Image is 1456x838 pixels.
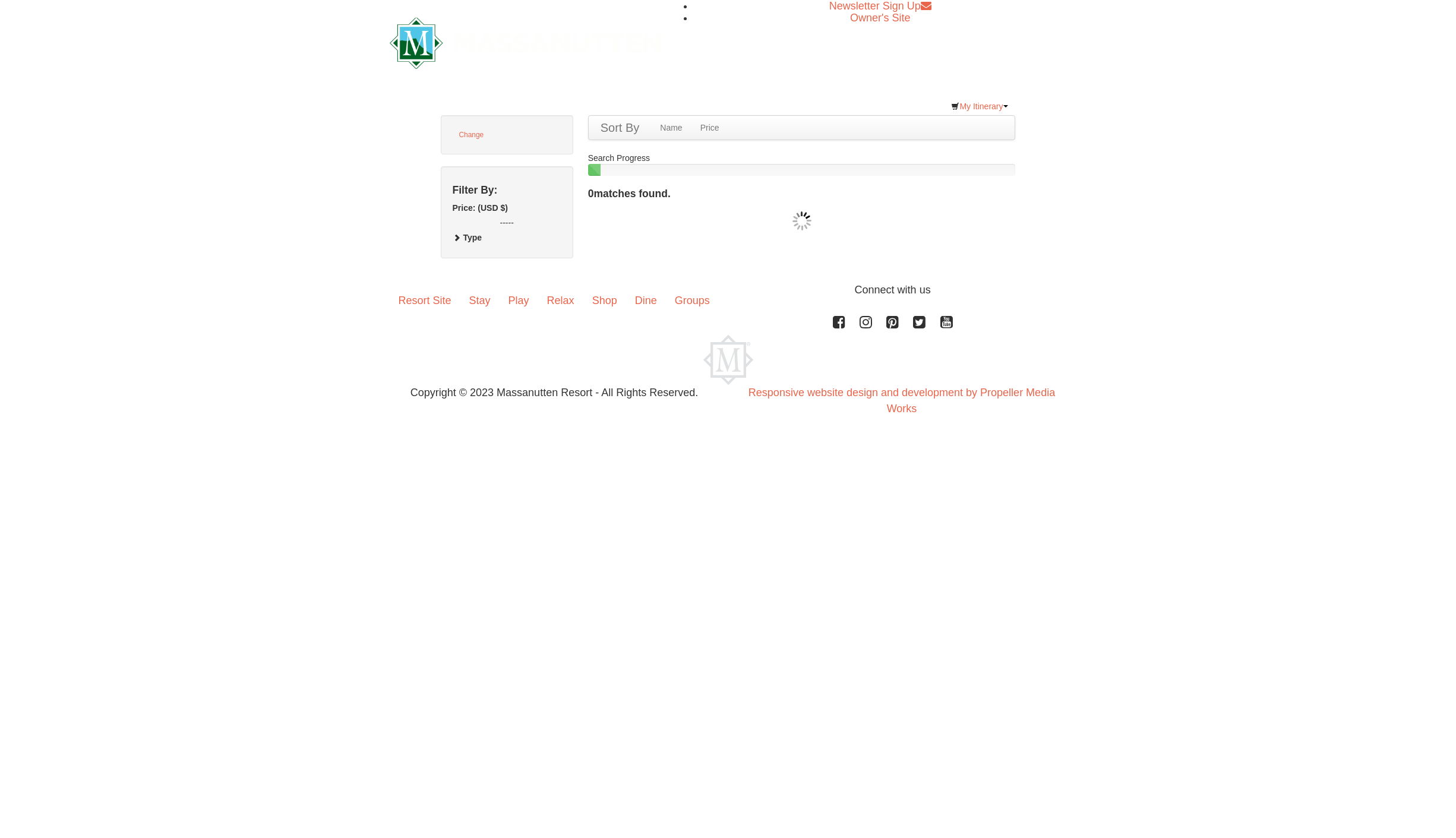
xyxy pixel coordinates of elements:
[691,116,728,140] a: Price
[589,116,652,140] a: Sort By
[538,282,583,319] a: Relax
[453,184,561,196] h4: Filter By:
[460,282,500,319] a: Stay
[390,17,662,69] img: Massanutten Resort Logo
[588,188,1016,200] h4: matches found.
[453,217,561,229] label: -
[583,282,626,319] a: Shop
[463,233,482,242] strong: Type
[381,385,728,401] p: Copyright © 2023 Massanutten Resort - All Rights Reserved.
[666,282,719,319] a: Groups
[390,27,662,55] a: Massanutten Resort
[748,387,1055,415] a: Responsive website design and development by Propeller Media Works
[943,97,1015,115] a: My Itinerary
[453,203,508,213] strong: Price: (USD $)
[588,152,1016,176] div: Search Progress
[390,282,1067,298] p: Connect with us
[792,211,811,230] img: wait gif
[626,282,666,319] a: Dine
[651,116,691,140] a: Name
[588,188,594,200] span: 0
[500,282,538,319] a: Play
[390,282,460,319] a: Resort Site
[453,127,491,143] button: Change
[500,218,506,227] span: --
[509,218,514,227] span: --
[703,335,753,385] img: Massanutten Resort Logo
[850,12,910,24] a: Owner's Site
